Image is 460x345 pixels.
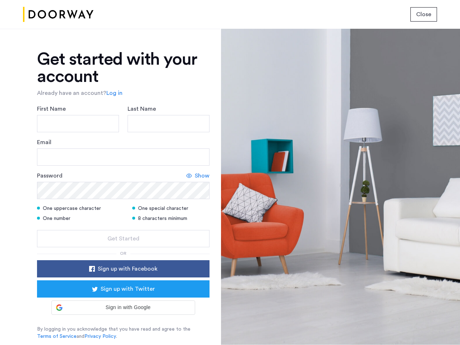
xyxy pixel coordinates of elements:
h1: Get started with your account [37,51,210,85]
a: Terms of Service [37,333,77,340]
label: Email [37,138,51,147]
span: Sign in with Google [65,304,190,311]
div: Sign in with Google [51,300,195,315]
a: Privacy Policy [84,333,116,340]
label: Password [37,171,63,180]
a: Log in [106,89,123,97]
span: Sign up with Twitter [101,285,155,293]
button: button [410,7,437,22]
button: button [37,280,210,298]
button: button [37,260,210,277]
span: Get Started [107,234,139,243]
span: Close [416,10,431,19]
label: First Name [37,105,66,113]
span: or [120,251,126,256]
label: Last Name [128,105,156,113]
span: Sign up with Facebook [98,264,157,273]
div: One uppercase character [37,205,123,212]
img: logo [23,1,93,28]
button: button [37,230,210,247]
p: By logging in you acknowledge that you have read and agree to the and . [37,326,210,340]
div: One special character [132,205,210,212]
span: Already have an account? [37,90,106,96]
div: One number [37,215,123,222]
span: Show [195,171,210,180]
div: 8 characters minimum [132,215,210,222]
